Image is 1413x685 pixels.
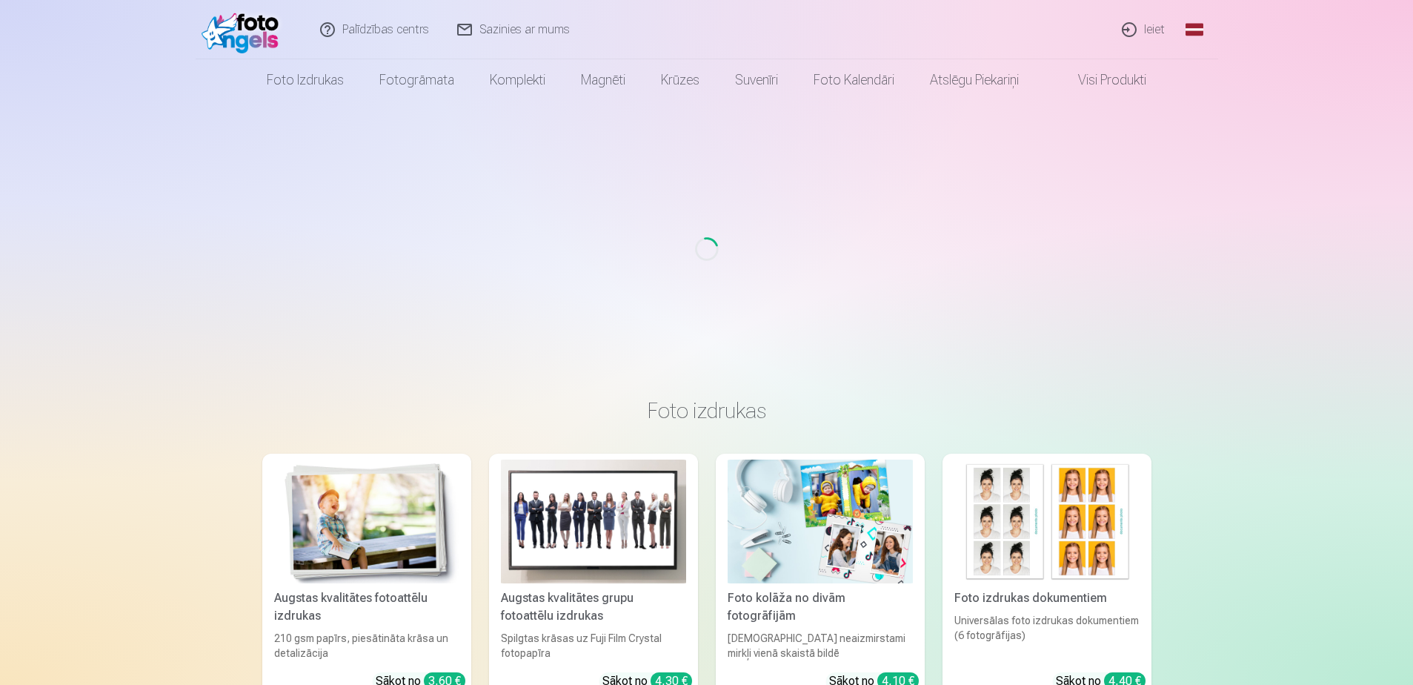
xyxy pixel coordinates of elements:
[954,460,1140,583] img: Foto izdrukas dokumentiem
[948,613,1146,661] div: Universālas foto izdrukas dokumentiem (6 fotogrāfijas)
[1037,59,1164,101] a: Visi produkti
[274,460,459,583] img: Augstas kvalitātes fotoattēlu izdrukas
[495,589,692,625] div: Augstas kvalitātes grupu fotoattēlu izdrukas
[563,59,643,101] a: Magnēti
[249,59,362,101] a: Foto izdrukas
[948,589,1146,607] div: Foto izdrukas dokumentiem
[495,631,692,661] div: Spilgtas krāsas uz Fuji Film Crystal fotopapīra
[274,397,1140,424] h3: Foto izdrukas
[722,589,919,625] div: Foto kolāža no divām fotogrāfijām
[472,59,563,101] a: Komplekti
[362,59,472,101] a: Fotogrāmata
[268,631,465,661] div: 210 gsm papīrs, piesātināta krāsa un detalizācija
[268,589,465,625] div: Augstas kvalitātes fotoattēlu izdrukas
[717,59,796,101] a: Suvenīri
[202,6,287,53] img: /fa1
[796,59,912,101] a: Foto kalendāri
[501,460,686,583] img: Augstas kvalitātes grupu fotoattēlu izdrukas
[643,59,717,101] a: Krūzes
[722,631,919,661] div: [DEMOGRAPHIC_DATA] neaizmirstami mirkļi vienā skaistā bildē
[912,59,1037,101] a: Atslēgu piekariņi
[728,460,913,583] img: Foto kolāža no divām fotogrāfijām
